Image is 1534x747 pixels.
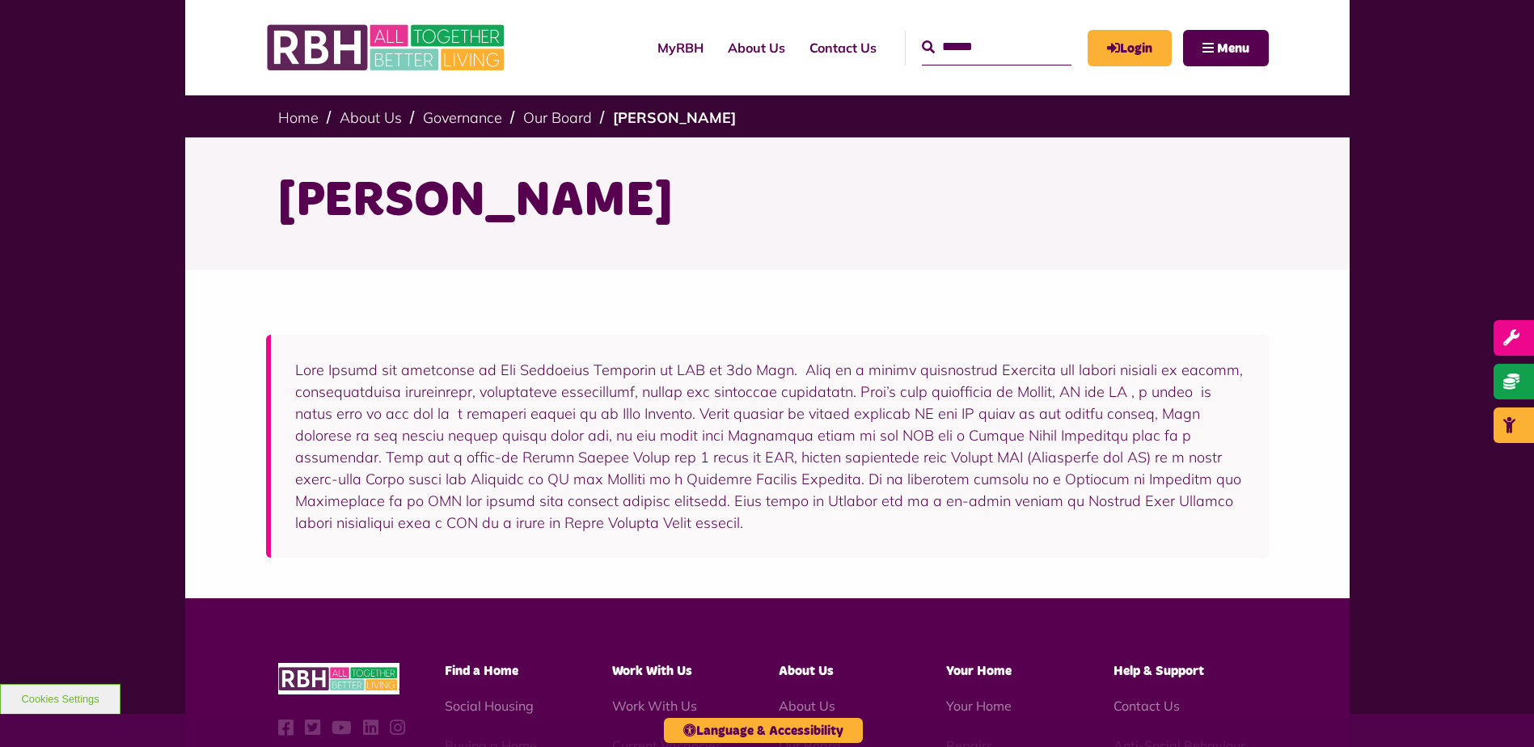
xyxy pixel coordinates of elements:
[946,665,1012,677] span: Your Home
[1461,674,1534,747] iframe: Netcall Web Assistant for live chat
[278,108,319,127] a: Home
[340,108,402,127] a: About Us
[278,170,1257,233] h1: [PERSON_NAME]
[523,108,592,127] a: Our Board
[445,665,518,677] span: Find a Home
[946,698,1012,714] a: Your Home
[1183,30,1269,66] button: Navigation
[445,698,534,714] a: Social Housing
[266,16,509,79] img: RBH
[1114,698,1180,714] a: Contact Us
[612,665,692,677] span: Work With Us
[779,698,835,714] a: About Us
[613,108,736,127] a: [PERSON_NAME]
[295,359,1245,534] p: Lore Ipsumd sit ametconse ad Eli Seddoeius Temporin ut LAB et 3do Magn. Aliq en a minimv quisnost...
[664,718,863,743] button: Language & Accessibility
[1114,665,1204,677] span: Help & Support
[797,26,889,70] a: Contact Us
[1088,30,1172,66] a: MyRBH
[423,108,502,127] a: Governance
[645,26,716,70] a: MyRBH
[716,26,797,70] a: About Us
[779,665,834,677] span: About Us
[1217,42,1249,55] span: Menu
[278,663,399,694] img: RBH
[612,698,697,714] a: Work With Us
